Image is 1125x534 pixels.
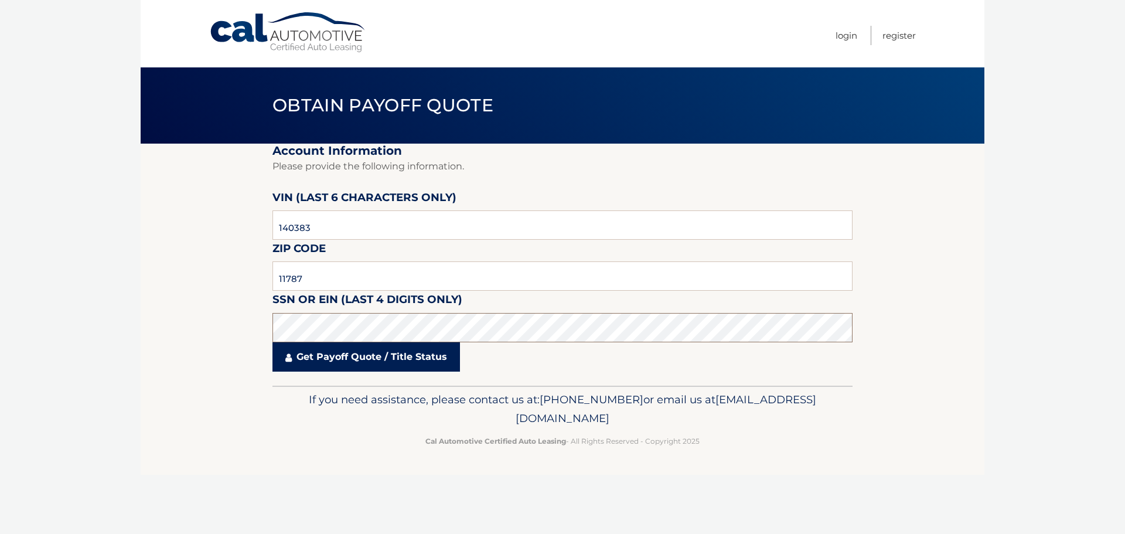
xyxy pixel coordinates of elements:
[272,144,853,158] h2: Account Information
[272,94,493,116] span: Obtain Payoff Quote
[280,435,845,447] p: - All Rights Reserved - Copyright 2025
[425,437,566,445] strong: Cal Automotive Certified Auto Leasing
[540,393,643,406] span: [PHONE_NUMBER]
[836,26,857,45] a: Login
[272,291,462,312] label: SSN or EIN (last 4 digits only)
[272,158,853,175] p: Please provide the following information.
[209,12,367,53] a: Cal Automotive
[272,189,456,210] label: VIN (last 6 characters only)
[882,26,916,45] a: Register
[280,390,845,428] p: If you need assistance, please contact us at: or email us at
[272,240,326,261] label: Zip Code
[272,342,460,372] a: Get Payoff Quote / Title Status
